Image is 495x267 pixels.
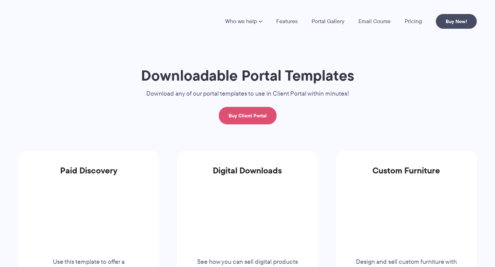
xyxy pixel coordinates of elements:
[177,166,318,184] h3: Digital Downloads
[130,89,365,99] p: Download any of our portal templates to use in Client Portal within minutes!
[436,14,477,29] a: Buy Now!
[358,19,391,24] a: Email Course
[225,19,262,24] a: Who we help
[405,19,422,24] a: Pricing
[312,19,344,24] a: Portal Gallery
[276,19,298,24] a: Features
[18,166,159,184] h3: Paid Discovery
[219,107,277,124] a: Buy Client Portal
[336,166,477,184] h3: Custom Furniture
[130,66,365,85] h1: Downloadable Portal Templates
